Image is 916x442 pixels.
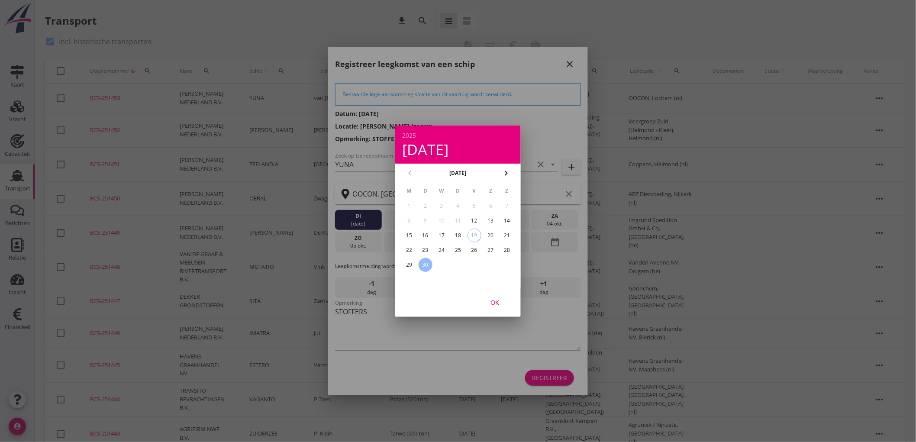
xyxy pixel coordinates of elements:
button: 15 [402,229,416,242]
th: M [401,184,417,198]
button: 14 [500,214,514,228]
button: 18 [451,229,465,242]
i: chevron_right [501,168,511,178]
th: D [418,184,433,198]
th: W [434,184,449,198]
button: 25 [451,243,465,257]
button: 21 [500,229,514,242]
div: 2025 [402,132,514,139]
button: 19 [468,229,481,242]
th: V [467,184,482,198]
button: OK [476,294,514,310]
button: 13 [484,214,497,228]
button: 12 [468,214,481,228]
button: 20 [484,229,497,242]
button: 23 [419,243,432,257]
button: 24 [435,243,448,257]
th: Z [499,184,515,198]
button: 26 [468,243,481,257]
div: [DATE] [402,142,514,157]
button: 27 [484,243,497,257]
th: Z [483,184,499,198]
button: 30 [419,258,432,272]
div: OK [483,297,507,306]
button: [DATE] [447,167,469,180]
button: 28 [500,243,514,257]
button: 17 [435,229,448,242]
button: 29 [402,258,416,272]
button: 16 [419,229,432,242]
button: 22 [402,243,416,257]
th: D [450,184,466,198]
div: 19 [468,229,481,242]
